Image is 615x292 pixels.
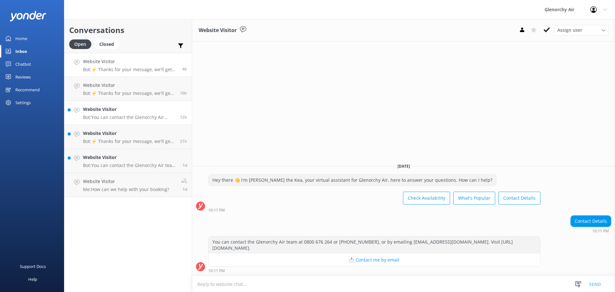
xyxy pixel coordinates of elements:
[69,40,94,47] a: Open
[498,192,540,204] button: Contact Details
[209,254,540,266] button: 📩 Contact me by email
[180,114,187,120] span: Sep 01 2025 10:11pm (UTC +12:00) Pacific/Auckland
[64,77,192,101] a: Website VisitorBot:⚡ Thanks for your message, we'll get back to you as soon as we can. You're als...
[554,25,609,35] div: Assign User
[394,163,414,169] span: [DATE]
[570,229,611,233] div: Sep 01 2025 10:11pm (UTC +12:00) Pacific/Auckland
[83,163,178,168] p: Bot: You can contact the Glenorchy Air team at 0800 676 264 or [PHONE_NUMBER], or by emailing [EM...
[83,154,178,161] h4: Website Visitor
[199,26,237,35] h3: Website Visitor
[83,58,177,65] h4: Website Visitor
[83,106,175,113] h4: Website Visitor
[64,149,192,173] a: Website VisitorBot:You can contact the Glenorchy Air team at 0800 676 264 or [PHONE_NUMBER], or b...
[69,24,187,36] h2: Conversations
[69,39,91,49] div: Open
[15,83,40,96] div: Recommend
[209,237,540,254] div: You can contact the Glenorchy Air team at 0800 676 264 or [PHONE_NUMBER], or by emailing [EMAIL_A...
[453,192,495,204] button: What's Popular
[64,101,192,125] a: Website VisitorBot:You can contact the Glenorchy Air team at 0800 676 264 or [PHONE_NUMBER], or b...
[20,260,46,273] div: Support Docs
[403,192,450,204] button: Check Availability
[83,187,169,192] p: Me: How can we help with your booking?
[15,58,31,71] div: Chatbot
[571,216,611,227] div: Contact Details
[180,138,187,144] span: Sep 01 2025 01:02pm (UTC +12:00) Pacific/Auckland
[83,178,169,185] h4: Website Visitor
[183,187,187,192] span: Aug 31 2025 12:11pm (UTC +12:00) Pacific/Auckland
[209,175,496,186] div: Hey there 👋 I'm [PERSON_NAME] the Kea, your virtual assistant for Glenorchy Air, here to answer y...
[182,66,187,72] span: Sep 02 2025 06:30am (UTC +12:00) Pacific/Auckland
[592,229,609,233] strong: 10:11 PM
[83,138,175,144] p: Bot: ⚡ Thanks for your message, we'll get back to you as soon as we can. You're also welcome to k...
[15,71,31,83] div: Reviews
[208,208,540,212] div: Sep 01 2025 10:11pm (UTC +12:00) Pacific/Auckland
[64,173,192,197] a: Website VisitorMe:How can we help with your booking?1d
[28,273,37,286] div: Help
[64,53,192,77] a: Website VisitorBot:⚡ Thanks for your message, we'll get back to you as soon as we can. You're als...
[94,40,122,47] a: Closed
[183,163,187,168] span: Aug 31 2025 10:22pm (UTC +12:00) Pacific/Auckland
[83,82,175,89] h4: Website Visitor
[83,114,175,120] p: Bot: You can contact the Glenorchy Air team at 0800 676 264 or [PHONE_NUMBER], or by emailing [EM...
[180,90,187,96] span: Sep 02 2025 12:28am (UTC +12:00) Pacific/Auckland
[15,32,27,45] div: Home
[208,269,225,273] strong: 10:11 PM
[10,11,46,21] img: yonder-white-logo.png
[208,268,540,273] div: Sep 01 2025 10:11pm (UTC +12:00) Pacific/Auckland
[208,208,225,212] strong: 10:11 PM
[15,96,31,109] div: Settings
[64,125,192,149] a: Website VisitorBot:⚡ Thanks for your message, we'll get back to you as soon as we can. You're als...
[557,27,582,34] span: Assign user
[83,90,175,96] p: Bot: ⚡ Thanks for your message, we'll get back to you as soon as we can. You're also welcome to k...
[83,67,177,72] p: Bot: ⚡ Thanks for your message, we'll get back to you as soon as we can. You're also welcome to k...
[83,130,175,137] h4: Website Visitor
[94,39,119,49] div: Closed
[15,45,27,58] div: Inbox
